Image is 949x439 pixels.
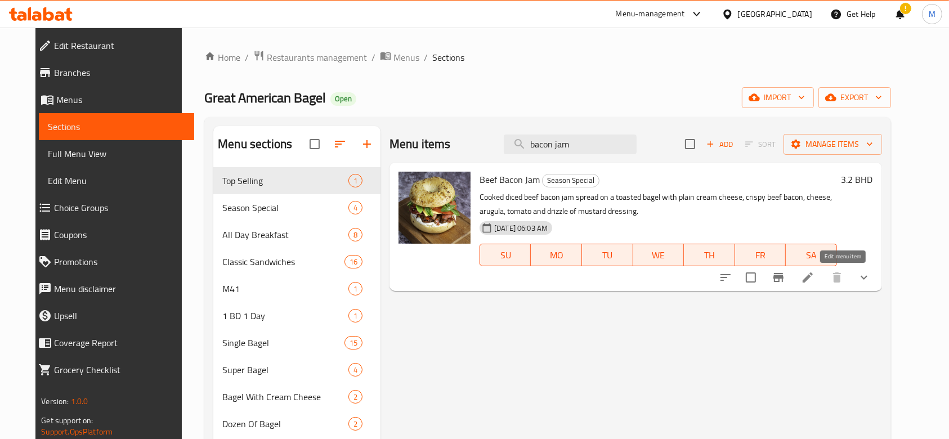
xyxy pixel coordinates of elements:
[432,51,464,64] span: Sections
[638,247,680,263] span: WE
[204,50,890,65] nav: breadcrumb
[353,131,381,158] button: Add section
[326,131,353,158] span: Sort sections
[348,228,362,241] div: items
[390,136,451,153] h2: Menu items
[29,302,194,329] a: Upsell
[29,194,194,221] a: Choice Groups
[204,85,326,110] span: Great American Bagel
[371,51,375,64] li: /
[543,174,599,187] span: Season Special
[348,282,362,295] div: items
[702,136,738,153] button: Add
[344,336,362,350] div: items
[39,140,194,167] a: Full Menu View
[54,336,185,350] span: Coverage Report
[857,271,871,284] svg: Show Choices
[790,247,832,263] span: SA
[742,87,814,108] button: import
[29,275,194,302] a: Menu disclaimer
[684,244,735,266] button: TH
[738,136,784,153] span: Select section first
[222,417,348,431] span: Dozen Of Bagel
[29,329,194,356] a: Coverage Report
[213,221,381,248] div: All Day Breakfast8
[786,244,837,266] button: SA
[535,247,578,263] span: MO
[222,174,348,187] span: Top Selling
[330,94,356,104] span: Open
[41,394,69,409] span: Version:
[222,201,348,214] div: Season Special
[29,32,194,59] a: Edit Restaurant
[222,282,348,295] span: M41
[213,248,381,275] div: Classic Sandwiches16
[213,383,381,410] div: Bagel With Cream Cheese2
[504,135,637,154] input: search
[480,190,837,218] p: Cooked diced beef bacon jam spread on a toasted bagel with plain cream cheese, crispy beef bacon,...
[222,255,344,268] span: Classic Sandwiches
[213,194,381,221] div: Season Special4
[399,172,471,244] img: Beef Bacon Jam
[218,136,292,153] h2: Menu sections
[48,174,185,187] span: Edit Menu
[213,302,381,329] div: 1 BD 1 Day1
[705,138,735,151] span: Add
[765,264,792,291] button: Branch-specific-item
[54,228,185,241] span: Coupons
[54,363,185,377] span: Grocery Checklist
[29,86,194,113] a: Menus
[54,255,185,268] span: Promotions
[827,91,882,105] span: export
[345,338,362,348] span: 15
[213,329,381,356] div: Single Bagel15
[222,309,348,322] span: 1 BD 1 Day
[702,136,738,153] span: Add item
[48,120,185,133] span: Sections
[222,228,348,241] div: All Day Breakfast
[267,51,367,64] span: Restaurants management
[480,244,531,266] button: SU
[213,167,381,194] div: Top Selling1
[344,255,362,268] div: items
[41,413,93,428] span: Get support on:
[222,363,348,377] span: Super Bagel
[823,264,850,291] button: delete
[818,87,891,108] button: export
[245,51,249,64] li: /
[616,7,685,21] div: Menu-management
[222,336,344,350] span: Single Bagel
[39,167,194,194] a: Edit Menu
[380,50,419,65] a: Menus
[349,176,362,186] span: 1
[349,365,362,375] span: 4
[330,92,356,106] div: Open
[29,248,194,275] a: Promotions
[29,356,194,383] a: Grocery Checklist
[793,137,873,151] span: Manage items
[688,247,731,263] span: TH
[678,132,702,156] span: Select section
[213,275,381,302] div: M411
[29,59,194,86] a: Branches
[531,244,582,266] button: MO
[54,201,185,214] span: Choice Groups
[485,247,526,263] span: SU
[582,244,633,266] button: TU
[348,363,362,377] div: items
[784,134,882,155] button: Manage items
[54,66,185,79] span: Branches
[348,174,362,187] div: items
[740,247,782,263] span: FR
[54,39,185,52] span: Edit Restaurant
[349,392,362,402] span: 2
[393,51,419,64] span: Menus
[222,390,348,404] span: Bagel With Cream Cheese
[424,51,428,64] li: /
